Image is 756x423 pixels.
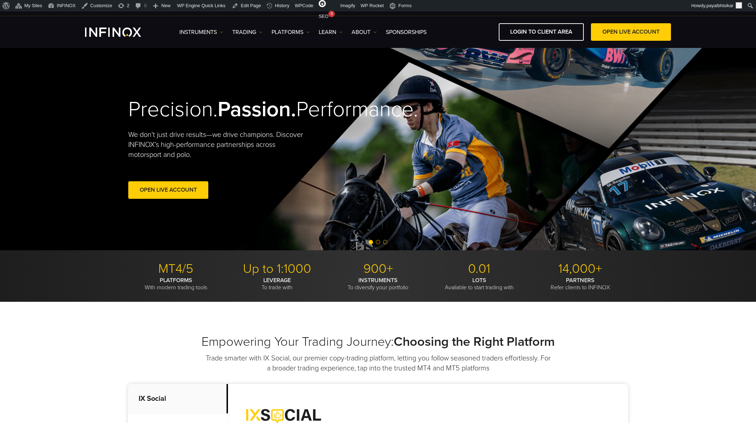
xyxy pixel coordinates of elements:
p: With modern trading tools [128,277,224,291]
strong: Choosing the Right Platform [394,334,555,349]
div: 9 [328,11,335,17]
a: SPONSORSHIPS [386,28,427,36]
a: LOGIN TO CLIENT AREA [499,23,584,41]
strong: PLATFORMS [160,277,192,284]
p: To trade with [229,277,325,291]
a: OPEN LIVE ACCOUNT [591,23,671,41]
a: PLATFORMS [272,28,310,36]
span: Go to slide 1 [369,240,373,244]
a: ABOUT [352,28,377,36]
a: Instruments [179,28,223,36]
strong: LEVERAGE [263,277,291,284]
p: Refer clients to INFINOX [532,277,628,291]
p: 14,000+ [532,261,628,277]
span: Go to slide 3 [383,240,387,244]
p: 0.01 [431,261,527,277]
p: MT4/5 [128,261,224,277]
strong: INSTRUMENTS [358,277,398,284]
a: INFINOX Logo [85,28,158,37]
p: Trade smarter with IX Social, our premier copy-trading platform, letting you follow seasoned trad... [205,353,551,373]
span: Go to slide 2 [376,240,380,244]
h2: Empowering Your Trading Journey: [128,334,628,350]
strong: Passion. [218,97,296,122]
p: Up to 1:1000 [229,261,325,277]
p: 900+ [330,261,426,277]
strong: LOTS [472,277,486,284]
p: We don't just drive results—we drive champions. Discover INFINOX’s high-performance partnerships ... [128,130,308,160]
strong: PARTNERS [566,277,595,284]
a: TRADING [232,28,263,36]
a: Learn [319,28,343,36]
p: Available to start trading with [431,277,527,291]
p: IX Social [128,384,228,414]
span: payalbhisikar [706,3,733,8]
a: Open Live Account [128,181,208,199]
h2: Precision. Performance. [128,97,353,123]
p: To diversify your portfolio [330,277,426,291]
span: SEO [319,14,328,19]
